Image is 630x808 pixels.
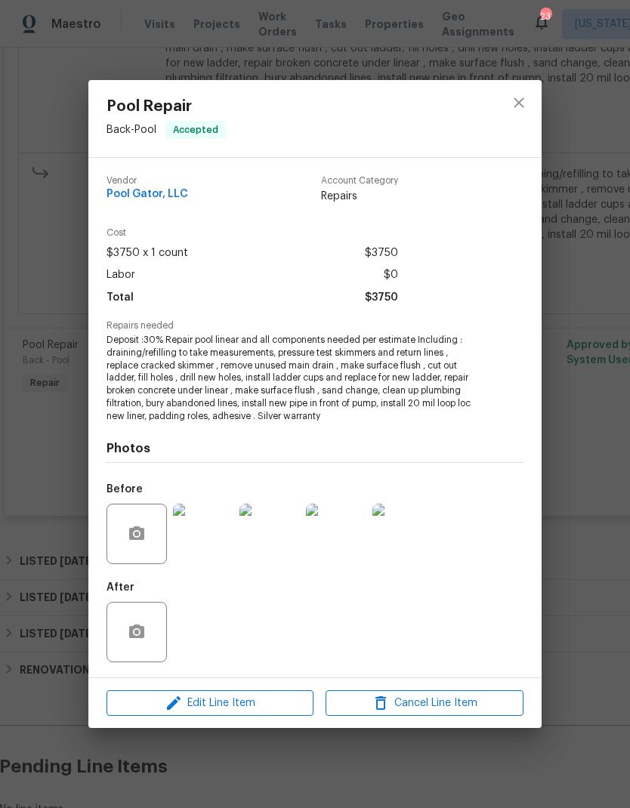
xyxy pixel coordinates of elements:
span: Account Category [321,176,398,186]
span: Pool Repair [107,98,226,115]
span: Edit Line Item [111,694,309,713]
button: Cancel Line Item [326,690,523,717]
span: Pool Gator, LLC [107,189,188,200]
span: Back - Pool [107,125,156,135]
span: Vendor [107,176,188,186]
h5: After [107,582,134,593]
span: Accepted [167,122,224,137]
span: $3750 [365,287,398,309]
span: Total [107,287,134,309]
span: Cost [107,228,398,238]
span: $3750 x 1 count [107,242,188,264]
button: close [501,85,537,121]
span: Repairs needed [107,321,523,331]
button: Edit Line Item [107,690,313,717]
span: $0 [384,264,398,286]
div: 23 [540,9,551,24]
span: $3750 [365,242,398,264]
h5: Before [107,484,143,495]
h4: Photos [107,441,523,456]
span: Cancel Line Item [330,694,519,713]
span: Labor [107,264,135,286]
span: Deposit :30% Repair pool linear and all components needed per estimate Including : draining/refil... [107,334,482,423]
span: Repairs [321,189,398,204]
